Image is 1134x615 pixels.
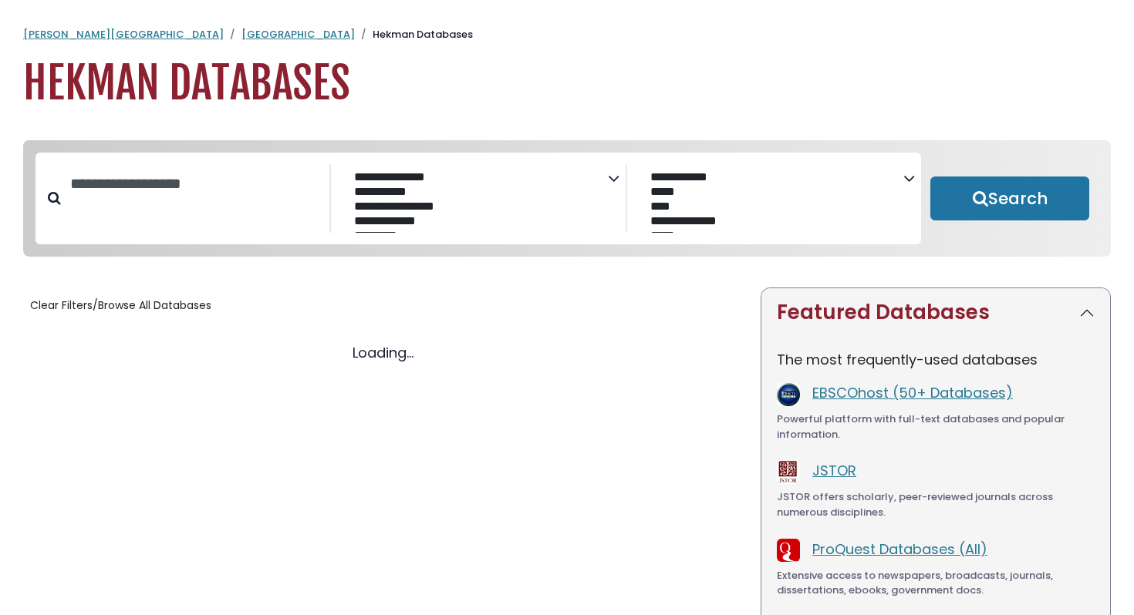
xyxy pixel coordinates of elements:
a: [PERSON_NAME][GEOGRAPHIC_DATA] [23,27,224,42]
div: JSTOR offers scholarly, peer-reviewed journals across numerous disciplines. [777,489,1095,519]
a: ProQuest Databases (All) [812,539,987,559]
div: Extensive access to newspapers, broadcasts, journals, dissertations, ebooks, government docs. [777,568,1095,598]
a: [GEOGRAPHIC_DATA] [241,27,355,42]
select: Database Subject Filter [343,166,607,233]
nav: breadcrumb [23,27,1111,42]
select: Database Vendors Filter [640,166,903,233]
input: Search database by title or keyword [61,171,329,197]
li: Hekman Databases [355,27,473,42]
p: The most frequently-used databases [777,349,1095,370]
a: JSTOR [812,461,856,480]
button: Submit for Search Results [930,176,1089,221]
nav: Search filters [23,140,1111,257]
button: Featured Databases [761,288,1110,337]
h1: Hekman Databases [23,58,1111,109]
button: Clear Filters/Browse All Databases [23,294,218,318]
a: EBSCOhost (50+ Databases) [812,383,1013,402]
div: Loading... [23,342,742,363]
div: Powerful platform with full-text databases and popular information. [777,412,1095,442]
